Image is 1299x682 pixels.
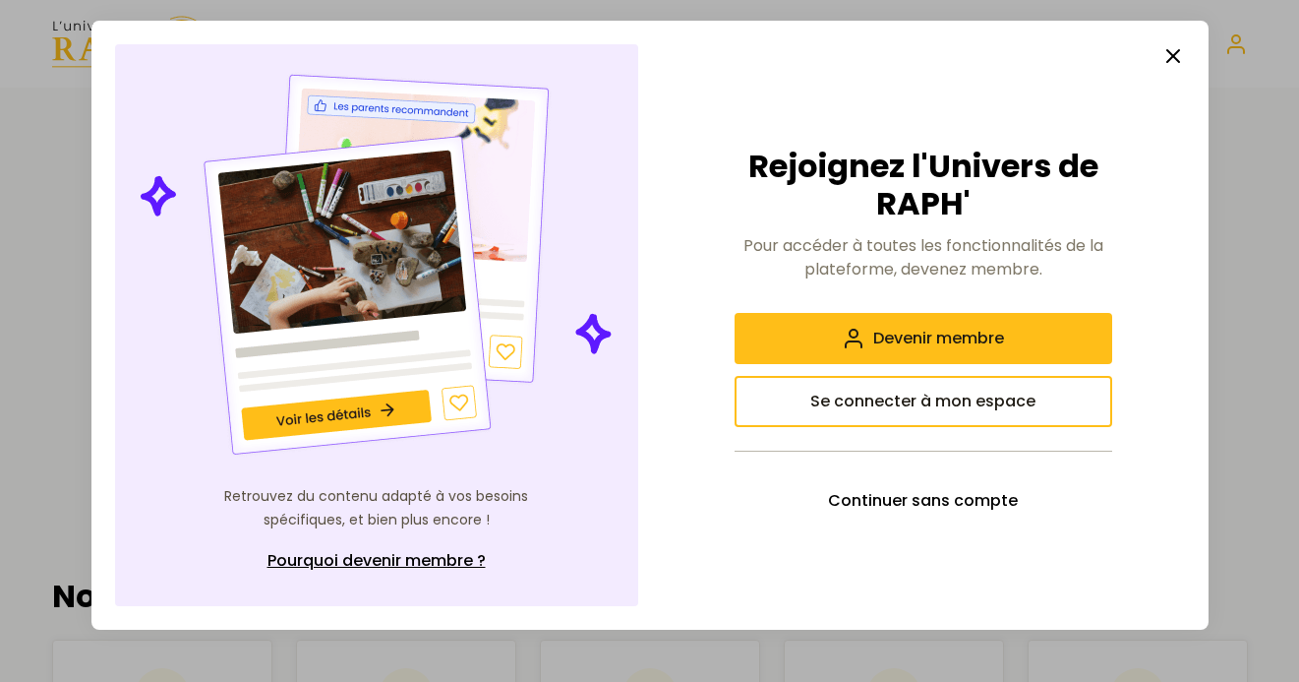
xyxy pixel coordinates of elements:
[828,489,1018,513] span: Continuer sans compte
[136,68,617,462] img: Illustration de contenu personnalisé
[735,376,1112,427] button: Se connecter à mon espace
[735,148,1112,223] h2: Rejoignez l'Univers de RAPH'
[810,390,1035,413] span: Se connecter à mon espace
[219,485,534,532] p: Retrouvez du contenu adapté à vos besoins spécifiques, et bien plus encore !
[873,327,1004,350] span: Devenir membre
[267,549,486,573] span: Pourquoi devenir membre ?
[735,313,1112,364] button: Devenir membre
[735,234,1112,281] p: Pour accéder à toutes les fonctionnalités de la plateforme, devenez membre.
[735,475,1112,527] button: Continuer sans compte
[219,539,534,583] a: Pourquoi devenir membre ?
